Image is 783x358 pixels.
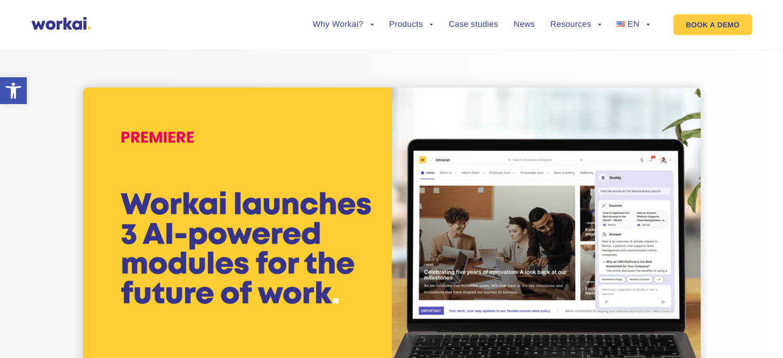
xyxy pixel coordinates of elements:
[673,14,752,35] a: BOOK A DEMO
[448,21,498,29] a: Case studies
[514,21,535,29] a: News
[617,21,650,29] a: EN
[312,21,373,29] a: Why Workai?
[389,21,433,29] a: Products
[628,20,639,29] span: EN
[550,21,601,29] a: Resources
